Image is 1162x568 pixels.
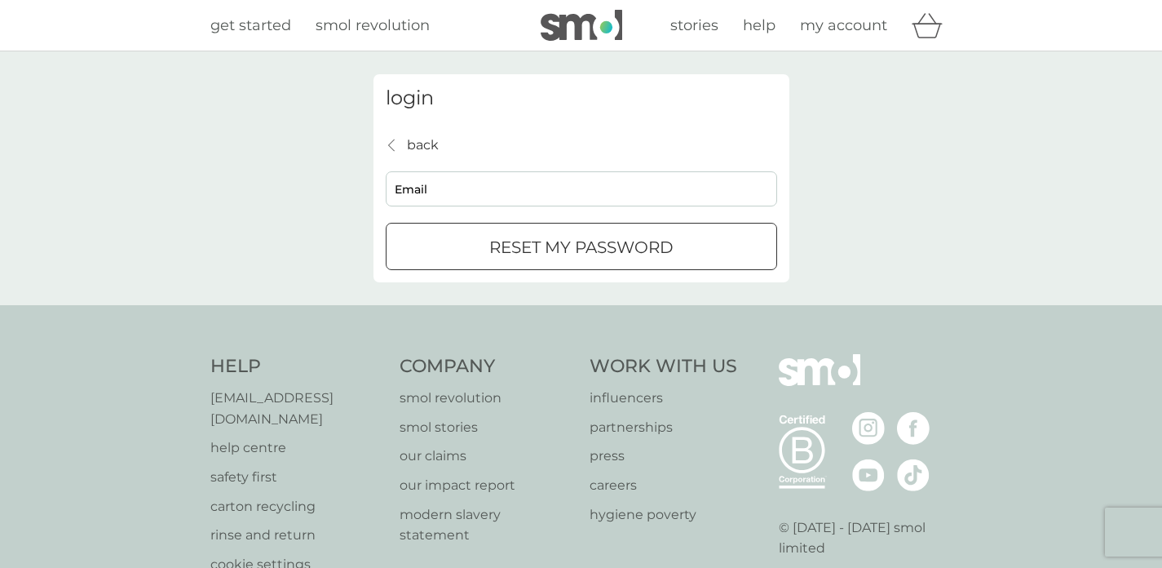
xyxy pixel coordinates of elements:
a: smol revolution [400,388,573,409]
a: press [590,446,737,467]
button: reset my password [386,223,777,270]
h4: Help [210,354,384,379]
a: our claims [400,446,573,467]
h4: Work With Us [590,354,737,379]
img: visit the smol Facebook page [897,412,930,445]
a: safety first [210,467,384,488]
img: visit the smol Tiktok page [897,459,930,491]
a: rinse and return [210,525,384,546]
a: [EMAIL_ADDRESS][DOMAIN_NAME] [210,388,384,429]
a: get started [210,14,291,38]
a: carton recycling [210,496,384,517]
a: smol revolution [316,14,430,38]
span: stories [670,16,718,34]
a: help centre [210,437,384,459]
h3: login [386,87,777,110]
img: smol [779,354,860,410]
a: smol stories [400,417,573,438]
span: help [743,16,775,34]
a: my account [800,14,887,38]
a: partnerships [590,417,737,438]
span: get started [210,16,291,34]
span: my account [800,16,887,34]
img: visit the smol Instagram page [852,412,885,445]
p: reset my password [489,234,674,260]
a: modern slavery statement [400,504,573,546]
p: © [DATE] - [DATE] smol limited [779,517,952,559]
span: smol revolution [316,16,430,34]
p: back [407,135,439,156]
div: basket [912,9,952,42]
img: smol [541,10,622,41]
img: visit the smol Youtube page [852,459,885,491]
a: hygiene poverty [590,504,737,526]
a: influencers [590,388,737,409]
a: stories [670,14,718,38]
h4: Company [400,354,573,379]
a: our impact report [400,475,573,496]
a: careers [590,475,737,496]
a: help [743,14,775,38]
